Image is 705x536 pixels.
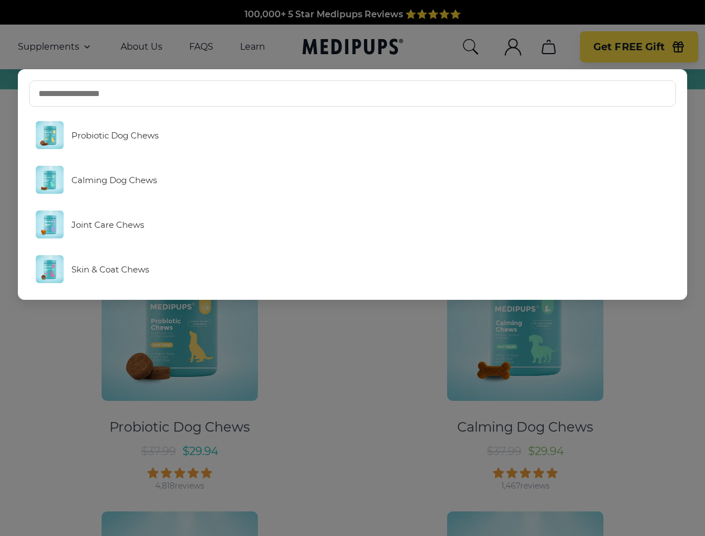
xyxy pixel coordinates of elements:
span: Calming Dog Chews [71,175,157,185]
img: Joint Care Chews [36,210,64,238]
img: Skin & Coat Chews [36,255,64,283]
a: Calming Dog Chews [29,160,677,199]
span: Probiotic Dog Chews [71,130,159,141]
span: Skin & Coat Chews [71,264,149,275]
img: Probiotic Dog Chews [36,121,64,149]
a: Probiotic Dog Chews [29,116,677,155]
img: Calming Dog Chews [36,166,64,194]
span: Joint Care Chews [71,219,144,230]
a: Skin & Coat Chews [29,250,677,289]
a: Joint Care Chews [29,205,677,244]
